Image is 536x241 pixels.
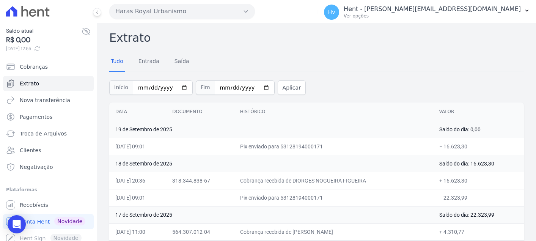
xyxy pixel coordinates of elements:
[344,13,521,19] p: Ver opções
[109,29,524,46] h2: Extrato
[3,197,94,213] a: Recebíveis
[3,159,94,175] a: Negativação
[196,80,215,95] span: Fim
[109,52,125,72] a: Tudo
[3,143,94,158] a: Clientes
[433,121,524,138] td: Saldo do dia: 0,00
[109,223,166,240] td: [DATE] 11:00
[234,102,433,121] th: Histórico
[20,201,48,209] span: Recebíveis
[318,2,536,23] button: Hv Hent - [PERSON_NAME][EMAIL_ADDRESS][DOMAIN_NAME] Ver opções
[328,9,335,15] span: Hv
[20,218,50,225] span: Conta Hent
[6,27,82,35] span: Saldo atual
[6,35,82,45] span: R$ 0,00
[109,4,255,19] button: Haras Royal Urbanismo
[54,217,85,225] span: Novidade
[3,59,94,74] a: Cobranças
[166,172,234,189] td: 318.344.838-67
[3,126,94,141] a: Troca de Arquivos
[3,214,94,229] a: Conta Hent Novidade
[433,223,524,240] td: + 4.310,77
[109,206,433,223] td: 17 de Setembro de 2025
[433,138,524,155] td: − 16.623,30
[20,163,53,171] span: Negativação
[3,93,94,108] a: Nova transferência
[109,80,133,95] span: Início
[6,45,82,52] span: [DATE] 12:55
[433,102,524,121] th: Valor
[166,223,234,240] td: 564.307.012-04
[433,155,524,172] td: Saldo do dia: 16.623,30
[20,96,70,104] span: Nova transferência
[20,146,41,154] span: Clientes
[109,189,166,206] td: [DATE] 09:01
[433,172,524,189] td: + 16.623,30
[109,172,166,189] td: [DATE] 20:36
[109,155,433,172] td: 18 de Setembro de 2025
[173,52,191,72] a: Saída
[6,185,91,194] div: Plataformas
[3,76,94,91] a: Extrato
[166,102,234,121] th: Documento
[3,109,94,124] a: Pagamentos
[20,63,48,71] span: Cobranças
[234,172,433,189] td: Cobrança recebida de DIORGES NOGUEIRA FIGUEIRA
[234,223,433,240] td: Cobrança recebida de [PERSON_NAME]
[278,80,306,95] button: Aplicar
[20,113,52,121] span: Pagamentos
[234,189,433,206] td: Pix enviado para 53128194000171
[137,52,161,72] a: Entrada
[109,138,166,155] td: [DATE] 09:01
[433,189,524,206] td: − 22.323,99
[109,102,166,121] th: Data
[8,215,26,233] div: Open Intercom Messenger
[344,5,521,13] p: Hent - [PERSON_NAME][EMAIL_ADDRESS][DOMAIN_NAME]
[20,80,39,87] span: Extrato
[433,206,524,223] td: Saldo do dia: 22.323,99
[234,138,433,155] td: Pix enviado para 53128194000171
[20,130,67,137] span: Troca de Arquivos
[109,121,433,138] td: 19 de Setembro de 2025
